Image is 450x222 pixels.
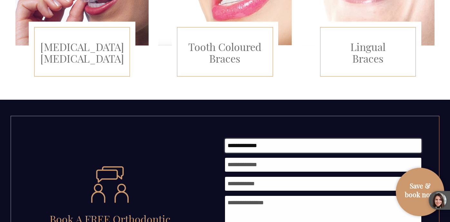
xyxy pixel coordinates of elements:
a: Save & book now [399,181,441,209]
h2: Lingual Braces [324,41,412,64]
h2: Tooth Coloured Braces [181,41,269,64]
h2: [MEDICAL_DATA] [MEDICAL_DATA] [38,41,126,64]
